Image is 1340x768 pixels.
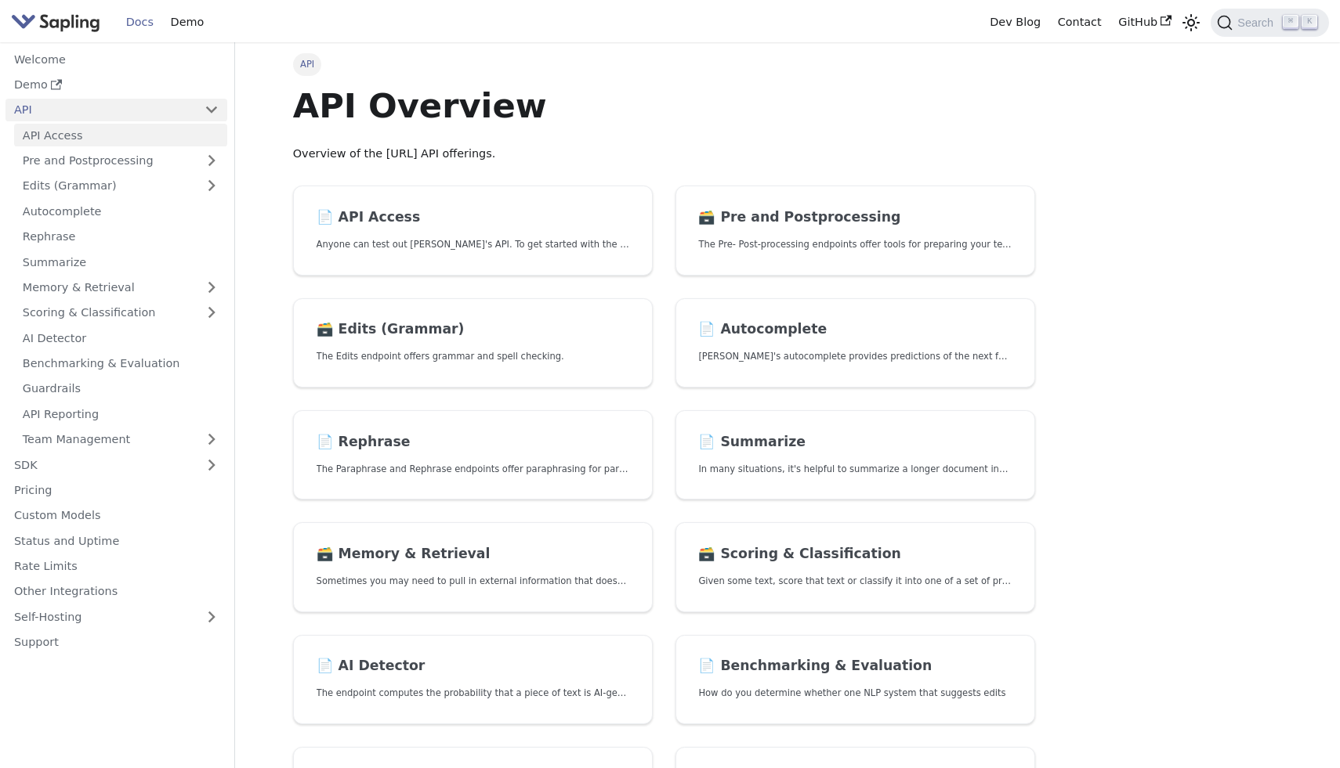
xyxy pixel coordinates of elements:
[1302,15,1317,29] kbd: K
[317,546,629,563] h2: Memory & Retrieval
[14,124,227,146] a: API Access
[1233,16,1283,29] span: Search
[5,580,227,603] a: Other Integrations
[698,321,1011,338] h2: Autocomplete
[675,186,1035,276] a: 🗃️ Pre and PostprocessingThe Pre- Post-processing endpoints offer tools for preparing your text d...
[14,175,227,197] a: Edits (Grammar)
[5,48,227,70] a: Welcome
[11,11,106,34] a: Sapling.ai
[5,631,227,654] a: Support
[5,453,196,476] a: SDK
[293,53,322,75] span: API
[317,462,629,477] p: The Paraphrase and Rephrase endpoints offer paraphrasing for particular styles.
[1110,10,1179,34] a: GitHub
[14,225,227,248] a: Rephrase
[293,635,653,725] a: 📄️ AI DetectorThe endpoint computes the probability that a piece of text is AI-generated,
[5,74,227,96] a: Demo
[317,349,629,364] p: The Edits endpoint offers grammar and spell checking.
[14,251,227,273] a: Summarize
[317,434,629,451] h2: Rephrase
[14,377,227,400] a: Guardrails
[981,10,1048,34] a: Dev Blog
[14,301,227,324] a: Scoring & Classification
[698,574,1011,589] p: Given some text, score that text or classify it into one of a set of pre-specified categories.
[14,352,227,375] a: Benchmarking & Evaluation
[698,686,1011,701] p: How do you determine whether one NLP system that suggests edits
[5,479,227,502] a: Pricing
[698,546,1011,563] h2: Scoring & Classification
[293,410,653,500] a: 📄️ RephraseThe Paraphrase and Rephrase endpoints offer paraphrasing for particular styles.
[317,686,629,701] p: The endpoint computes the probability that a piece of text is AI-generated,
[1049,10,1110,34] a: Contact
[5,504,227,527] a: Custom Models
[5,555,227,578] a: Rate Limits
[11,11,100,34] img: Sapling.ai
[293,85,1035,127] h1: API Overview
[675,298,1035,388] a: 📄️ Autocomplete[PERSON_NAME]'s autocomplete provides predictions of the next few characters or words
[317,574,629,589] p: Sometimes you may need to pull in external information that doesn't fit in the context size of an...
[317,321,629,338] h2: Edits (Grammar)
[5,529,227,552] a: Status and Uptime
[293,522,653,612] a: 🗃️ Memory & RetrievalSometimes you may need to pull in external information that doesn't fit in t...
[14,276,227,299] a: Memory & Retrieval
[14,326,227,349] a: AI Detector
[698,434,1011,451] h2: Summarize
[14,200,227,222] a: Autocomplete
[698,237,1011,252] p: The Pre- Post-processing endpoints offer tools for preparing your text data for ingestation as we...
[162,10,212,34] a: Demo
[698,209,1011,226] h2: Pre and Postprocessing
[317,237,629,252] p: Anyone can test out Sapling's API. To get started with the API, simply:
[196,99,227,121] button: Collapse sidebar category 'API'
[698,462,1011,477] p: In many situations, it's helpful to summarize a longer document into a shorter, more easily diges...
[317,209,629,226] h2: API Access
[196,453,227,476] button: Expand sidebar category 'SDK'
[675,635,1035,725] a: 📄️ Benchmarking & EvaluationHow do you determine whether one NLP system that suggests edits
[14,150,227,172] a: Pre and Postprocessing
[5,605,227,628] a: Self-Hosting
[118,10,162,34] a: Docs
[14,428,227,451] a: Team Management
[293,298,653,388] a: 🗃️ Edits (Grammar)The Edits endpoint offers grammar and spell checking.
[293,145,1035,164] p: Overview of the [URL] API offerings.
[317,658,629,675] h2: AI Detector
[1180,11,1203,34] button: Switch between dark and light mode (currently light mode)
[5,99,196,121] a: API
[1211,9,1328,37] button: Search (Command+K)
[293,186,653,276] a: 📄️ API AccessAnyone can test out [PERSON_NAME]'s API. To get started with the API, simply:
[698,658,1011,675] h2: Benchmarking & Evaluation
[293,53,1035,75] nav: Breadcrumbs
[1283,15,1298,29] kbd: ⌘
[675,522,1035,612] a: 🗃️ Scoring & ClassificationGiven some text, score that text or classify it into one of a set of p...
[14,402,227,425] a: API Reporting
[675,410,1035,500] a: 📄️ SummarizeIn many situations, it's helpful to summarize a longer document into a shorter, more ...
[698,349,1011,364] p: Sapling's autocomplete provides predictions of the next few characters or words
